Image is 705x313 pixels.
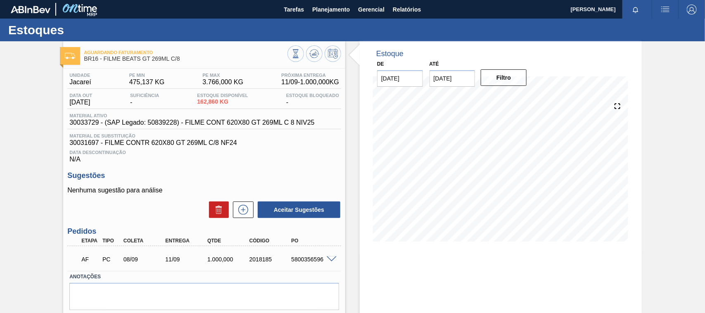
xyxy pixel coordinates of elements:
span: 30031697 - FILME CONTR 620X80 GT 269ML C/8 NF24 [69,139,339,147]
label: Até [430,61,439,67]
div: N/A [67,147,341,163]
div: Pedido de Compra [100,256,122,263]
span: Tarefas [284,5,304,14]
button: Aceitar Sugestões [258,202,340,218]
label: Anotações [69,271,339,283]
div: PO [289,238,336,244]
p: Nenhuma sugestão para análise [67,187,341,194]
div: 2018185 [247,256,294,263]
div: Aguardando Faturamento [79,250,101,268]
span: PE MAX [202,73,243,78]
div: Estoque [376,50,404,58]
span: Próxima Entrega [281,73,339,78]
span: Aguardando Faturamento [84,50,287,55]
div: Etapa [79,238,101,244]
span: BR16 - FILME BEATS GT 269ML C/8 [84,56,287,62]
input: dd/mm/yyyy [377,70,423,87]
span: Material de Substituição [69,133,339,138]
span: Suficiência [130,93,159,98]
div: - [128,93,161,106]
div: 5800356596 [289,256,336,263]
h1: Estoques [8,25,155,35]
div: Tipo [100,238,122,244]
span: 475,137 KG [129,78,164,86]
span: Estoque Bloqueado [286,93,339,98]
button: Programar Estoque [325,45,341,62]
img: userActions [660,5,670,14]
input: dd/mm/yyyy [430,70,475,87]
span: 162,860 KG [197,99,248,105]
button: Atualizar Gráfico [306,45,323,62]
span: Jacareí [69,78,91,86]
div: 08/09/2025 [121,256,168,263]
span: Relatórios [393,5,421,14]
span: Data Descontinuação [69,150,339,155]
div: Excluir Sugestões [205,202,229,218]
div: Código [247,238,294,244]
button: Visão Geral dos Estoques [287,45,304,62]
button: Notificações [622,4,649,15]
div: Nova sugestão [229,202,254,218]
p: AF [81,256,99,263]
span: Estoque Disponível [197,93,248,98]
img: Ícone [65,53,75,59]
span: Planejamento [312,5,350,14]
div: Entrega [163,238,210,244]
div: 1.000,000 [205,256,252,263]
span: Gerencial [358,5,385,14]
div: Coleta [121,238,168,244]
span: 30033729 - (SAP Legado: 50839228) - FILME CONT 620X80 GT 269ML C 8 NIV25 [69,119,315,126]
label: De [377,61,384,67]
div: 11/09/2025 [163,256,210,263]
div: Qtde [205,238,252,244]
span: Data out [69,93,92,98]
h3: Pedidos [67,227,341,236]
span: PE MIN [129,73,164,78]
span: 3.766,000 KG [202,78,243,86]
span: [DATE] [69,99,92,106]
span: Unidade [69,73,91,78]
button: Filtro [481,69,527,86]
img: Logout [687,5,697,14]
span: 11/09 - 1.000,000 KG [281,78,339,86]
div: Aceitar Sugestões [254,201,341,219]
div: - [284,93,341,106]
h3: Sugestões [67,171,341,180]
span: Material ativo [69,113,315,118]
img: TNhmsLtSVTkK8tSr43FrP2fwEKptu5GPRR3wAAAABJRU5ErkJggg== [11,6,50,13]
